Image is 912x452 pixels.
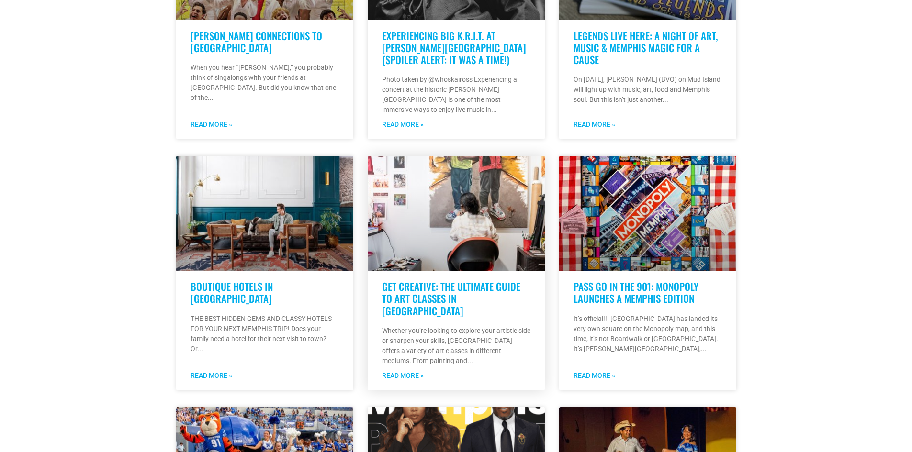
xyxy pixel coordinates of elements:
[574,314,722,354] p: It’s official!!! [GEOGRAPHIC_DATA] has landed its very own square on the Monopoly map, and this t...
[176,156,353,271] a: A man sits on a brown leather sofa in a stylish living room with teal walls, an ornate rug, and m...
[191,120,232,130] a: Read more about Neil Diamond’s Connections to Memphis
[382,75,530,115] p: Photo taken by @whoskaiross Experiencing a concert at the historic [PERSON_NAME][GEOGRAPHIC_DATA]...
[368,156,545,271] a: An artist sits in a chair painting a large portrait of two young musicians playing brass instrume...
[382,371,424,381] a: Read more about Get Creative: The Ultimate Guide to Art Classes in Memphis
[382,326,530,366] p: Whether you’re looking to explore your artistic side or sharpen your skills, [GEOGRAPHIC_DATA] of...
[191,314,339,354] p: THE BEST HIDDEN GEMS AND CLASSY HOTELS FOR YOUR NEXT MEMPHIS TRIP! Does your family need a hotel ...
[191,28,322,55] a: [PERSON_NAME] Connections to [GEOGRAPHIC_DATA]
[574,120,615,130] a: Read more about LEGENDS LIVE HERE: A NIGHT OF ART, MUSIC & MEMPHIS MAGIC FOR A CAUSE
[191,63,339,103] p: When you hear “[PERSON_NAME],” you probably think of singalongs with your friends at [GEOGRAPHIC_...
[191,371,232,381] a: Read more about Boutique Hotels in Memphis
[382,28,526,67] a: Experiencing Big K.R.I.T. at [PERSON_NAME][GEOGRAPHIC_DATA] (Spoiler Alert: It was a time!)
[574,75,722,105] p: On [DATE], [PERSON_NAME] (BVO) on Mud Island will light up with music, art, food and Memphis soul...
[574,371,615,381] a: Read more about Pass Go in the 901: Monopoly Launches a Memphis Edition
[382,120,424,130] a: Read more about Experiencing Big K.R.I.T. at Overton Park Shell (Spoiler Alert: It was a time!)
[574,28,718,67] a: LEGENDS LIVE HERE: A NIGHT OF ART, MUSIC & MEMPHIS MAGIC FOR A CAUSE
[574,279,698,306] a: Pass Go in the 901: Monopoly Launches a Memphis Edition
[191,279,273,306] a: Boutique Hotels in [GEOGRAPHIC_DATA]
[382,279,520,318] a: Get Creative: The Ultimate Guide to Art Classes in [GEOGRAPHIC_DATA]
